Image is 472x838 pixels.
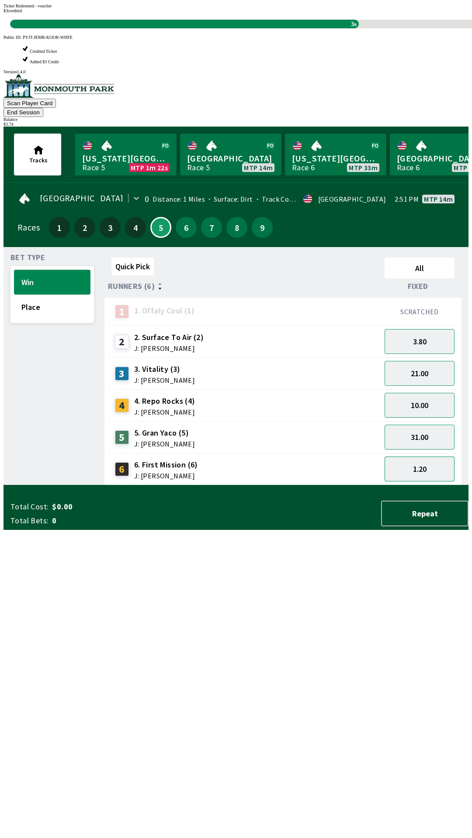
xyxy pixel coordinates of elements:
div: 6 [115,462,129,476]
span: 1 [51,224,68,230]
button: Quick Pick [111,258,154,275]
button: 5 [150,217,171,238]
span: 5 [153,225,168,230]
span: J: [PERSON_NAME] [134,472,198,479]
div: 4 [115,398,129,412]
span: Runners (6) [108,283,155,290]
span: 4 [127,224,144,230]
div: Ticket Redeemed - voucher [3,3,469,8]
span: MTP 1m 22s [131,164,168,171]
span: Total Cost: [10,501,49,512]
a: [US_STATE][GEOGRAPHIC_DATA]Race 5MTP 1m 22s [75,134,177,175]
span: J: [PERSON_NAME] [134,409,195,416]
span: 4. Repo Rocks (4) [134,395,195,407]
div: Public ID: [3,35,469,40]
span: 7 [203,224,220,230]
button: 10.00 [385,393,455,418]
span: Track Condition: Firm [253,195,330,203]
div: Fixed [381,282,458,291]
div: SCRATCHED [385,307,455,316]
span: Distance: 1 Miles [153,195,205,203]
span: Quick Pick [115,261,150,271]
span: [GEOGRAPHIC_DATA] [187,153,274,164]
span: PYJT-JEMR-KOOR-WHFE [23,35,73,40]
button: 7 [201,217,222,238]
span: Win [21,277,83,287]
span: Tracks [29,156,48,164]
button: 4 [125,217,146,238]
div: Runners (6) [108,282,381,291]
div: Race 5 [82,164,105,171]
span: 10.00 [411,400,428,410]
div: 2 [115,335,129,349]
div: Race 5 [187,164,210,171]
div: Races [17,224,40,231]
span: 2. Surface To Air (2) [134,332,204,343]
span: Credited Ticket [30,49,57,54]
span: J: [PERSON_NAME] [134,345,204,352]
div: Version 1.4.0 [3,69,469,74]
button: Tracks [14,134,61,175]
button: Repeat [381,501,469,526]
span: $ 3 credited [3,8,22,13]
div: [GEOGRAPHIC_DATA] [318,196,386,203]
span: 3 [102,224,118,230]
button: 21.00 [385,361,455,386]
span: 8 [229,224,245,230]
button: Win [14,270,90,295]
button: 9 [252,217,273,238]
span: All [389,263,451,273]
span: 2:51 PM [395,196,419,203]
span: 2 [76,224,93,230]
button: 3 [100,217,121,238]
button: Place [14,295,90,319]
div: Race 6 [292,164,315,171]
span: MTP 14m [244,164,273,171]
button: 8 [226,217,247,238]
button: 1.20 [385,457,455,481]
button: 2 [74,217,95,238]
span: J: [PERSON_NAME] [134,440,195,447]
button: Scan Player Card [3,99,56,108]
a: [GEOGRAPHIC_DATA]Race 5MTP 14m [180,134,281,175]
div: Race 6 [397,164,420,171]
span: $0.00 [52,501,190,512]
span: [US_STATE][GEOGRAPHIC_DATA] [292,153,379,164]
span: MTP 14m [424,196,453,203]
div: 0 [145,196,149,203]
span: Surface: Dirt [205,195,253,203]
img: venue logo [3,74,114,98]
button: 6 [176,217,197,238]
span: 3.80 [413,337,427,347]
button: 3.80 [385,329,455,354]
div: 1 [115,305,129,319]
button: 31.00 [385,425,455,450]
button: 1 [49,217,70,238]
span: Total Bets: [10,515,49,526]
span: 3s [349,18,359,30]
span: 9 [254,224,271,230]
span: 0 [52,515,190,526]
span: 31.00 [411,432,428,442]
div: $ 3.74 [3,122,469,127]
a: [US_STATE][GEOGRAPHIC_DATA]Race 6MTP 33m [285,134,386,175]
span: Bet Type [10,254,45,261]
span: 5. Gran Yaco (5) [134,427,195,439]
div: 5 [115,430,129,444]
div: Balance [3,117,469,122]
span: 1. Offaly Cool (1) [134,305,194,316]
span: 21.00 [411,368,428,378]
span: J: [PERSON_NAME] [134,377,195,384]
span: [GEOGRAPHIC_DATA] [40,195,124,202]
span: Added $3 Credit [30,59,59,64]
button: End Session [3,108,43,117]
button: All [385,258,455,278]
span: MTP 33m [349,164,378,171]
span: Place [21,302,83,312]
span: Repeat [389,508,461,519]
div: 3 [115,367,129,381]
span: [US_STATE][GEOGRAPHIC_DATA] [82,153,170,164]
span: 6. First Mission (6) [134,459,198,471]
span: Fixed [408,283,428,290]
span: 6 [178,224,194,230]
